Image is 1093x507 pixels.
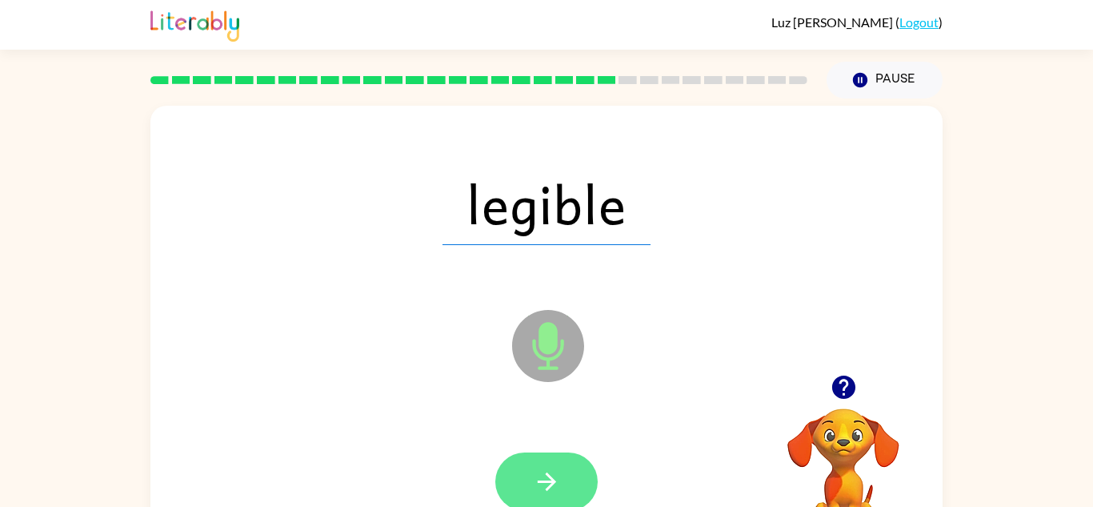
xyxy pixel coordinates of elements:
[771,14,895,30] span: Luz [PERSON_NAME]
[150,6,239,42] img: Literably
[771,14,943,30] div: ( )
[899,14,939,30] a: Logout
[442,162,651,245] span: legible
[827,62,943,99] button: Pause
